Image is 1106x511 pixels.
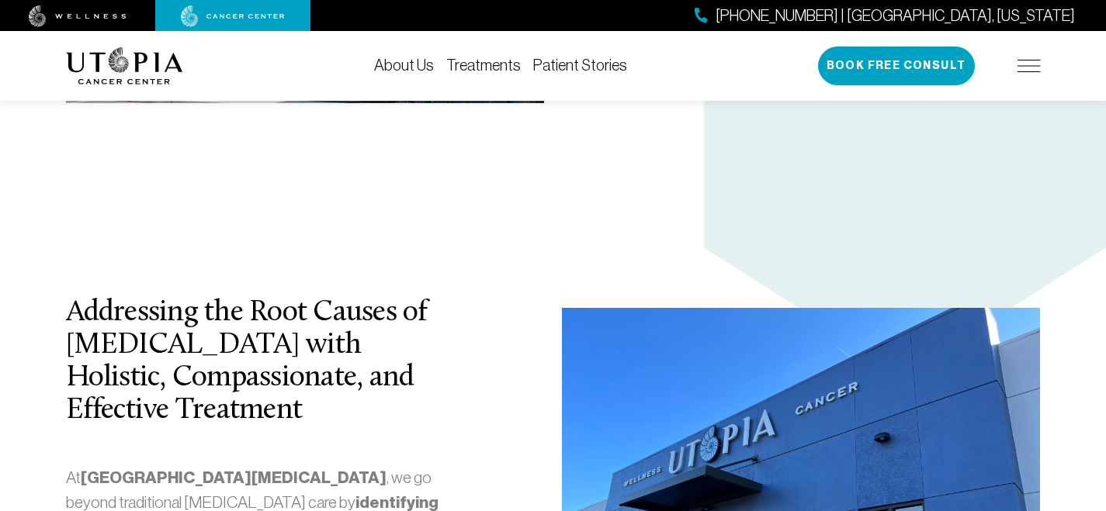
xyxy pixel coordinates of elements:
img: cancer center [181,5,285,27]
img: icon-hamburger [1018,60,1041,72]
img: wellness [29,5,127,27]
a: [PHONE_NUMBER] | [GEOGRAPHIC_DATA], [US_STATE] [695,5,1075,27]
img: logo [66,47,183,85]
button: Book Free Consult [818,47,975,85]
a: Treatments [446,57,521,74]
h2: Addressing the Root Causes of [MEDICAL_DATA] with Holistic, Compassionate, and Effective Treatment [66,297,461,428]
strong: [GEOGRAPHIC_DATA][MEDICAL_DATA] [81,468,387,488]
a: Patient Stories [533,57,627,74]
span: [PHONE_NUMBER] | [GEOGRAPHIC_DATA], [US_STATE] [716,5,1075,27]
a: About Us [374,57,434,74]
